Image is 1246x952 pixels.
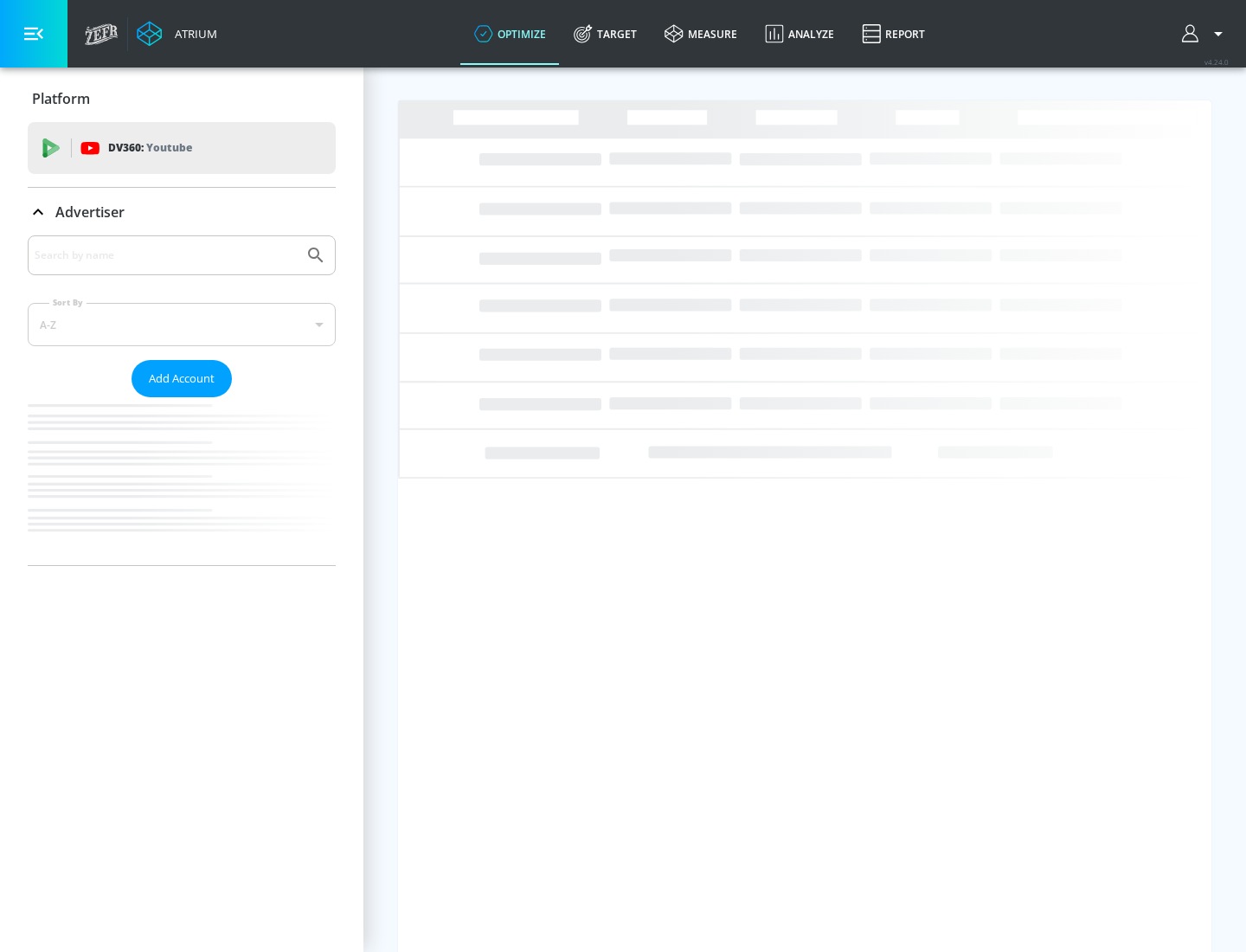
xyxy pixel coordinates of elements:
[32,89,90,108] p: Platform
[146,138,192,157] p: Youtube
[28,74,336,123] div: Platform
[28,235,336,565] div: Advertiser
[560,3,651,65] a: Target
[35,244,297,267] input: Search by name
[137,21,217,47] a: Atrium
[28,188,336,236] div: Advertiser
[168,26,217,42] div: Atrium
[108,138,192,158] p: DV360:
[28,303,336,346] div: A-Z
[49,297,87,308] label: Sort By
[28,122,336,174] div: DV360: Youtube
[132,360,232,397] button: Add Account
[1204,57,1229,67] span: v 4.24.0
[55,203,125,222] p: Advertiser
[149,369,215,389] span: Add Account
[28,397,336,565] nav: list of Advertiser
[651,3,751,65] a: measure
[751,3,848,65] a: Analyze
[460,3,560,65] a: optimize
[848,3,939,65] a: Report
